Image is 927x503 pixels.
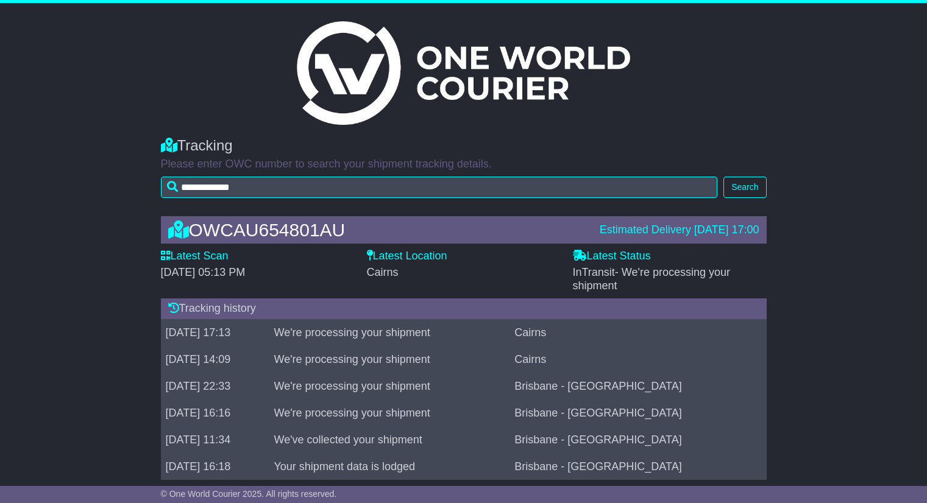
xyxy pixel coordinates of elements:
[510,453,766,480] td: Brisbane - [GEOGRAPHIC_DATA]
[367,266,399,278] span: Cairns
[573,250,651,263] label: Latest Status
[269,346,510,373] td: We're processing your shipment
[161,266,246,278] span: [DATE] 05:13 PM
[161,298,767,319] div: Tracking history
[161,158,767,171] p: Please enter OWC number to search your shipment tracking details.
[510,426,766,453] td: Brisbane - [GEOGRAPHIC_DATA]
[510,373,766,399] td: Brisbane - [GEOGRAPHIC_DATA]
[510,319,766,346] td: Cairns
[161,346,269,373] td: [DATE] 14:09
[269,399,510,426] td: We're processing your shipment
[573,266,731,292] span: InTransit
[600,223,759,237] div: Estimated Delivery [DATE] 17:00
[723,177,766,198] button: Search
[161,137,767,155] div: Tracking
[367,250,447,263] label: Latest Location
[269,319,510,346] td: We're processing your shipment
[297,21,630,125] img: Light
[161,489,337,499] span: © One World Courier 2025. All rights reserved.
[161,373,269,399] td: [DATE] 22:33
[161,250,229,263] label: Latest Scan
[269,426,510,453] td: We've collected your shipment
[161,319,269,346] td: [DATE] 17:13
[161,399,269,426] td: [DATE] 16:16
[161,426,269,453] td: [DATE] 11:34
[162,220,594,240] div: OWCAU654801AU
[269,453,510,480] td: Your shipment data is lodged
[269,373,510,399] td: We're processing your shipment
[510,346,766,373] td: Cairns
[573,266,731,292] span: - We're processing your shipment
[510,399,766,426] td: Brisbane - [GEOGRAPHIC_DATA]
[161,453,269,480] td: [DATE] 16:18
